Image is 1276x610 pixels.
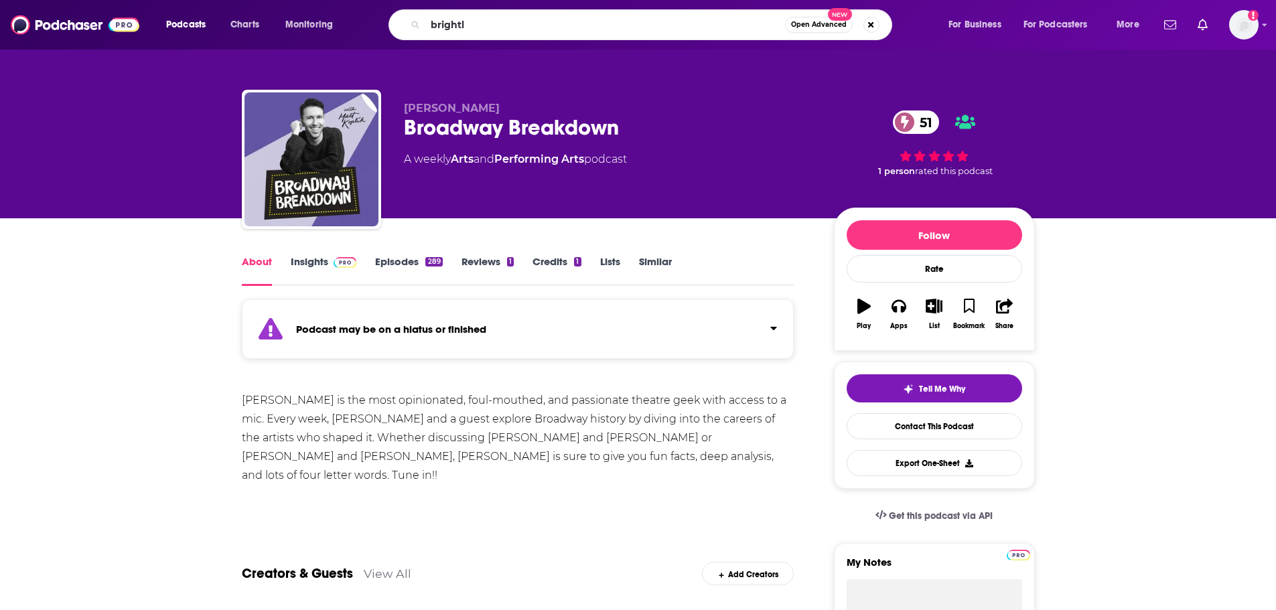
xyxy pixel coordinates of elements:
span: Monitoring [285,15,333,34]
img: Podchaser Pro [334,257,357,268]
span: Get this podcast via API [889,510,993,522]
button: Open AdvancedNew [785,17,853,33]
button: Apps [881,290,916,338]
a: Lists [600,255,620,286]
button: Play [847,290,881,338]
span: 1 person [878,166,915,176]
span: [PERSON_NAME] [404,102,500,115]
a: InsightsPodchaser Pro [291,255,357,286]
div: A weekly podcast [404,151,627,167]
div: Apps [890,322,908,330]
div: Share [995,322,1013,330]
button: Bookmark [952,290,987,338]
div: Play [857,322,871,330]
button: Share [987,290,1021,338]
div: Add Creators [702,562,794,585]
img: Podchaser Pro [1007,550,1030,560]
a: Credits1 [533,255,581,286]
a: Pro website [1007,548,1030,560]
button: Follow [847,220,1022,250]
a: Episodes289 [375,255,442,286]
a: Reviews1 [462,255,514,286]
button: tell me why sparkleTell Me Why [847,374,1022,402]
div: 51 1 personrated this podcast [834,102,1035,185]
span: More [1117,15,1139,34]
span: For Podcasters [1023,15,1088,34]
span: Charts [230,15,259,34]
a: 51 [893,110,939,134]
span: Tell Me Why [919,384,965,394]
img: Broadway Breakdown [244,92,378,226]
img: User Profile [1229,10,1259,40]
div: Rate [847,255,1022,283]
a: Show notifications dropdown [1192,13,1213,36]
button: open menu [157,14,223,35]
section: Click to expand status details [242,307,794,359]
div: 289 [425,257,442,266]
span: For Business [948,15,1001,34]
strong: Podcast may be on a hiatus or finished [296,323,486,335]
span: 51 [906,110,939,134]
a: Arts [451,153,474,165]
img: tell me why sparkle [903,384,914,394]
button: open menu [1107,14,1156,35]
span: rated this podcast [915,166,993,176]
a: Charts [222,14,267,35]
span: Podcasts [166,15,206,34]
img: Podchaser - Follow, Share and Rate Podcasts [11,12,139,37]
input: Search podcasts, credits, & more... [425,14,785,35]
a: Performing Arts [494,153,584,165]
span: New [828,8,852,21]
a: Get this podcast via API [865,500,1004,532]
span: and [474,153,494,165]
span: Logged in as kristenfisher_dk [1229,10,1259,40]
a: Show notifications dropdown [1159,13,1182,36]
div: [PERSON_NAME] is the most opinionated, foul-mouthed, and passionate theatre geek with access to a... [242,391,794,485]
a: Contact This Podcast [847,413,1022,439]
button: Export One-Sheet [847,450,1022,476]
a: Creators & Guests [242,565,353,582]
div: Bookmark [953,322,985,330]
div: List [929,322,940,330]
button: open menu [276,14,350,35]
svg: Add a profile image [1248,10,1259,21]
a: Similar [639,255,672,286]
div: 1 [507,257,514,266]
button: open menu [939,14,1018,35]
div: Search podcasts, credits, & more... [401,9,905,40]
div: 1 [574,257,581,266]
a: About [242,255,272,286]
button: List [916,290,951,338]
span: Open Advanced [791,21,847,28]
button: open menu [1015,14,1107,35]
a: View All [364,566,411,581]
label: My Notes [847,556,1022,579]
button: Show profile menu [1229,10,1259,40]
